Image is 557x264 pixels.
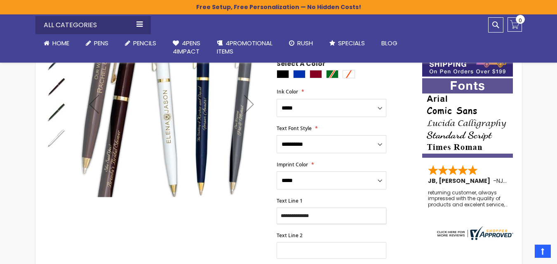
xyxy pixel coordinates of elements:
a: Rush [281,34,321,52]
a: Home [35,34,78,52]
span: 4Pens 4impact [173,39,200,56]
img: Royal Wedding Pens - Gold Trim [44,126,68,150]
span: Blog [381,39,397,47]
a: 4PROMOTIONALITEMS [209,34,281,61]
div: Royal Wedding Pens - Gold Trim [44,74,69,99]
span: Text Line 2 [277,232,303,239]
a: 4Pens4impact [165,34,209,61]
a: 0 [508,17,522,32]
a: 4pens.com certificate URL [435,235,513,242]
span: Specials [338,39,365,47]
div: Blue [293,70,306,78]
span: Pencils [133,39,156,47]
img: 4pens.com widget logo [435,226,513,240]
div: Royal Wedding Pens - Gold Trim [44,99,69,125]
span: Select A Color [277,59,325,70]
span: Pens [94,39,108,47]
img: Royal Wedding Pens - Gold Trim [44,75,68,99]
div: Black [277,70,289,78]
span: JB, [PERSON_NAME] [428,177,493,185]
div: All Categories [35,16,151,34]
a: Pencils [117,34,165,52]
img: font-personalization-examples [422,78,513,158]
span: 4PROMOTIONAL ITEMS [217,39,273,56]
div: Burgundy [310,70,322,78]
span: 0 [519,16,522,24]
a: Pens [78,34,117,52]
img: Royal Wedding Pens - Gold Trim [78,9,266,197]
iframe: Google Customer Reviews [489,242,557,264]
a: Specials [321,34,373,52]
span: Ink Color [277,88,298,95]
a: Blog [373,34,406,52]
span: Imprint Color [277,161,308,168]
div: Royal Wedding Pens - Gold Trim [44,125,68,150]
img: Royal Wedding Pens - Gold Trim [44,100,68,125]
span: Text Font Style [277,125,312,132]
span: Text Line 1 [277,197,303,204]
span: NJ [496,177,507,185]
span: Home [52,39,69,47]
div: returning customer, always impressed with the quality of products and excelent service, will retu... [428,190,508,208]
span: Rush [297,39,313,47]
